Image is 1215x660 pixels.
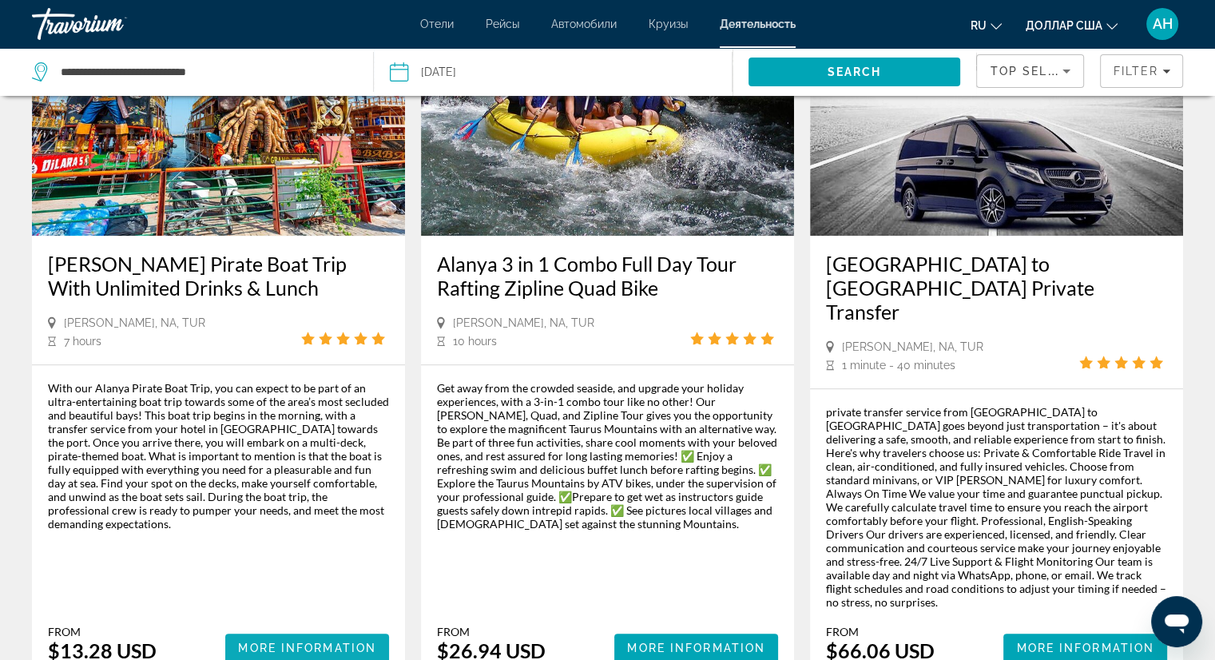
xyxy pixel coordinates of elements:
font: АН [1153,15,1173,32]
span: More Information [238,642,376,654]
a: Травориум [32,3,192,45]
button: Меню пользователя [1142,7,1183,41]
a: Alanya 3 in 1 Combo Full Day Tour Rafting Zipline Quad Bike [437,252,778,300]
a: [PERSON_NAME] Pirate Boat Trip With Unlimited Drinks & Lunch [48,252,389,300]
span: Filter [1113,65,1158,78]
input: Search destination [59,60,349,84]
span: 7 hours [64,335,101,348]
div: From [437,625,546,638]
a: Автомобили [551,18,617,30]
iframe: Кнопка запуска окна обмена сообщениями [1151,596,1202,647]
div: private transfer service from [GEOGRAPHIC_DATA] to [GEOGRAPHIC_DATA] goes beyond just transportat... [826,405,1167,609]
a: Рейсы [486,18,519,30]
a: Отели [420,18,454,30]
a: [GEOGRAPHIC_DATA] to [GEOGRAPHIC_DATA] Private Transfer [826,252,1167,324]
span: More Information [627,642,765,654]
button: Search [748,58,961,86]
button: Изменить валюту [1026,14,1118,37]
font: ru [971,19,987,32]
span: More Information [1016,642,1154,654]
div: With our Alanya Pirate Boat Trip, you can expect to be part of an ultra-entertaining boat trip to... [48,381,389,531]
span: [PERSON_NAME], NA, TUR [64,316,205,329]
span: 1 minute - 40 minutes [842,359,955,372]
span: Search [828,66,882,78]
font: доллар США [1026,19,1102,32]
a: Деятельность [720,18,796,30]
mat-select: Sort by [990,62,1070,81]
span: [PERSON_NAME], NA, TUR [842,340,983,353]
a: Круизы [649,18,688,30]
button: [DATE]Date: Oct 5, 2025 [390,48,731,96]
div: From [48,625,157,638]
span: Top Sellers [990,65,1081,78]
div: Get away from the crowded seaside, and upgrade your holiday experiences, with a 3-in-1 combo tour... [437,381,778,531]
span: 10 hours [453,335,497,348]
button: Filters [1100,54,1183,88]
button: Изменить язык [971,14,1002,37]
div: From [826,625,935,638]
span: [PERSON_NAME], NA, TUR [453,316,594,329]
